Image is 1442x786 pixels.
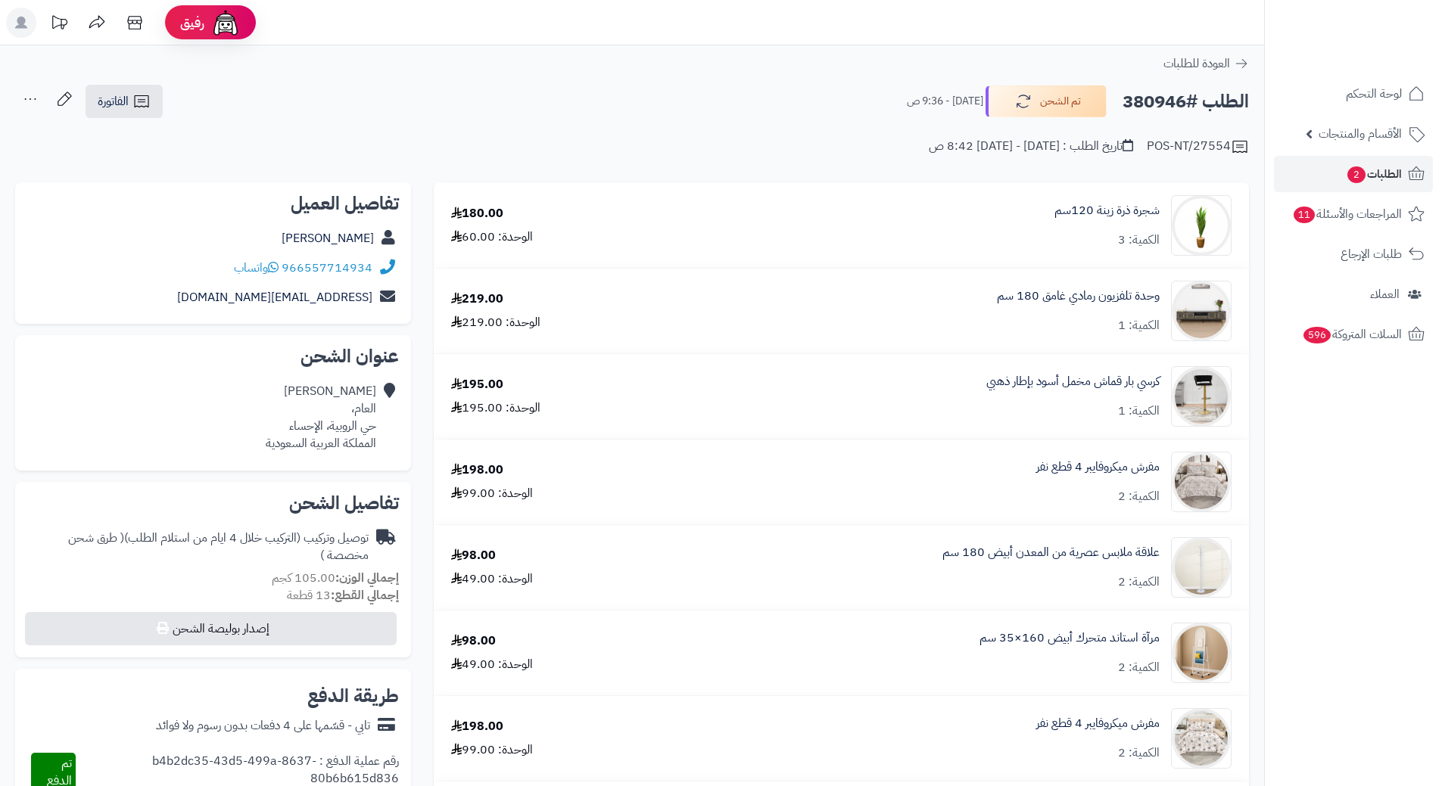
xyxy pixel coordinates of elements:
[1118,488,1160,505] div: الكمية: 2
[451,228,533,246] div: الوحدة: 60.00
[68,529,369,564] span: ( طرق شحن مخصصة )
[1292,203,1402,225] span: المراجعات والأسئلة
[331,586,399,604] strong: إجمالي القطع:
[1172,452,1231,512] img: 1752056521-1-90x90.jpg
[451,718,503,735] div: 198.00
[210,8,241,38] img: ai-face.png
[234,259,279,277] a: واتساب
[980,629,1160,647] a: مرآة استاند متحرك أبيض 160×35 سم
[40,8,78,42] a: تحديثات المنصة
[1118,659,1160,676] div: الكمية: 2
[1294,207,1315,223] span: 11
[1118,317,1160,334] div: الكمية: 1
[1123,86,1249,117] h2: الطلب #380946
[1274,316,1433,353] a: السلات المتروكة596
[1172,366,1231,427] img: 1749556559-1-90x90.jpg
[1346,163,1402,185] span: الطلبات
[1303,327,1331,343] span: 596
[1370,284,1400,305] span: العملاء
[1172,537,1231,598] img: 1752316796-1-90x90.jpg
[451,741,533,759] div: الوحدة: 99.00
[1147,138,1249,156] div: POS-NT/27554
[335,569,399,587] strong: إجمالي الوزن:
[907,94,983,109] small: [DATE] - 9:36 ص
[1172,708,1231,769] img: 1753860389-1-90x90.jpg
[180,14,204,32] span: رفيق
[98,92,129,110] span: الفاتورة
[1163,54,1230,73] span: العودة للطلبات
[1054,202,1160,219] a: شجرة ذرة زينة 120سم
[1172,623,1231,683] img: 1753188266-1-90x90.jpg
[1118,402,1160,420] div: الكمية: 1
[451,570,533,588] div: الوحدة: 49.00
[451,656,533,673] div: الوحدة: 49.00
[177,288,372,306] a: [EMAIL_ADDRESS][DOMAIN_NAME]
[1118,573,1160,591] div: الكمية: 2
[1172,195,1231,256] img: 1693058453-76574576-90x90.jpg
[986,85,1107,117] button: تم الشحن
[1274,156,1433,192] a: الطلبات2
[1274,76,1433,112] a: لوحة التحكم
[451,485,533,502] div: الوحدة: 99.00
[1346,83,1402,104] span: لوحة التحكم
[25,612,397,645] button: إصدار بوليصة الشحن
[451,376,503,393] div: 195.00
[451,632,496,650] div: 98.00
[266,383,376,452] div: [PERSON_NAME] العام، حي الروبية، الإحساء المملكة العربية السعودية
[1274,196,1433,232] a: المراجعات والأسئلة11
[1341,244,1402,265] span: طلبات الإرجاع
[156,717,370,735] div: تابي - قسّمها على 4 دفعات بدون رسوم ولا فوائد
[287,586,399,604] small: 13 قطعة
[1347,166,1366,183] span: 2
[997,287,1160,305] a: وحدة تلفزيون رمادي غامق 180 سم
[1118,231,1160,249] div: الكمية: 3
[929,138,1133,155] div: تاريخ الطلب : [DATE] - [DATE] 8:42 ص
[1274,276,1433,312] a: العملاء
[1319,123,1402,144] span: الأقسام والمنتجات
[451,290,503,308] div: 219.00
[1172,281,1231,341] img: 1746446257-1-90x90.jpg
[1036,458,1160,476] a: مفرش ميكروفايبر 4 قطع نفر
[86,85,163,118] a: الفاتورة
[1036,715,1160,732] a: مفرش ميكروفايبر 4 قطع نفر
[282,229,374,247] a: [PERSON_NAME]
[451,399,540,417] div: الوحدة: 195.00
[1163,54,1249,73] a: العودة للطلبات
[1339,41,1428,73] img: logo-2.png
[272,569,399,587] small: 105.00 كجم
[307,687,399,705] h2: طريقة الدفع
[27,347,399,365] h2: عنوان الشحن
[451,314,540,331] div: الوحدة: 219.00
[1118,744,1160,762] div: الكمية: 2
[942,544,1160,561] a: علاقة ملابس عصرية من المعدن أبيض 180 سم
[282,259,372,277] a: 966557714934
[1302,324,1402,345] span: السلات المتروكة
[451,547,496,564] div: 98.00
[451,205,503,222] div: 180.00
[27,194,399,213] h2: تفاصيل العميل
[986,373,1160,390] a: كرسي بار قماش مخمل أسود بإطار ذهبي
[27,530,369,564] div: توصيل وتركيب (التركيب خلال 4 ايام من استلام الطلب)
[1274,236,1433,272] a: طلبات الإرجاع
[451,461,503,479] div: 198.00
[27,494,399,512] h2: تفاصيل الشحن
